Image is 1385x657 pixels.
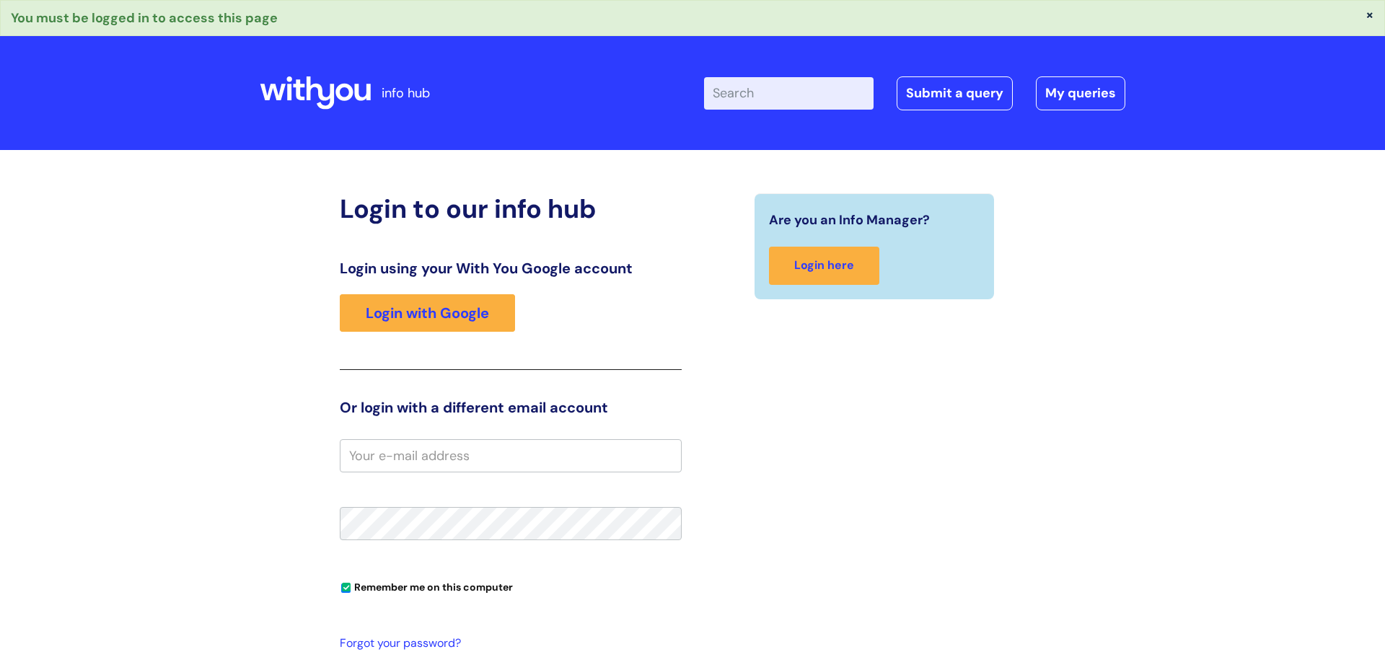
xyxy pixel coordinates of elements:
[340,294,515,332] a: Login with Google
[340,633,674,654] a: Forgot your password?
[704,77,874,109] input: Search
[382,81,430,105] p: info hub
[769,247,879,285] a: Login here
[340,578,513,594] label: Remember me on this computer
[1366,8,1374,21] button: ×
[340,193,682,224] h2: Login to our info hub
[1036,76,1125,110] a: My queries
[340,575,682,598] div: You can uncheck this option if you're logging in from a shared device
[340,399,682,416] h3: Or login with a different email account
[340,260,682,277] h3: Login using your With You Google account
[897,76,1013,110] a: Submit a query
[341,583,351,593] input: Remember me on this computer
[769,208,930,232] span: Are you an Info Manager?
[340,439,682,472] input: Your e-mail address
